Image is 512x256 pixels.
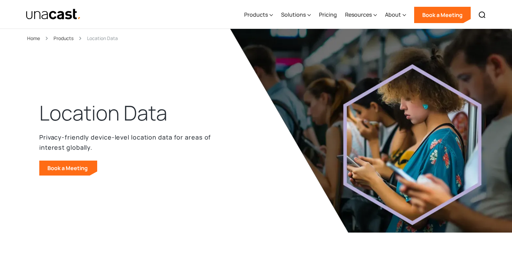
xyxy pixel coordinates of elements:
div: Location Data [87,34,118,42]
h1: Location Data [39,99,167,127]
a: Home [27,34,40,42]
p: Privacy-friendly device-level location data for areas of interest globally. [39,132,215,152]
div: About [385,11,401,19]
div: Products [244,11,268,19]
div: Resources [345,1,377,29]
img: Search icon [478,11,486,19]
div: Products [244,1,273,29]
div: Solutions [281,1,311,29]
a: Book a Meeting [414,7,471,23]
a: home [26,8,81,20]
a: Book a Meeting [39,161,97,176]
div: Resources [345,11,372,19]
a: Products [54,34,73,42]
img: Unacast text logo [26,8,81,20]
a: Pricing [319,1,337,29]
div: About [385,1,406,29]
div: Solutions [281,11,306,19]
